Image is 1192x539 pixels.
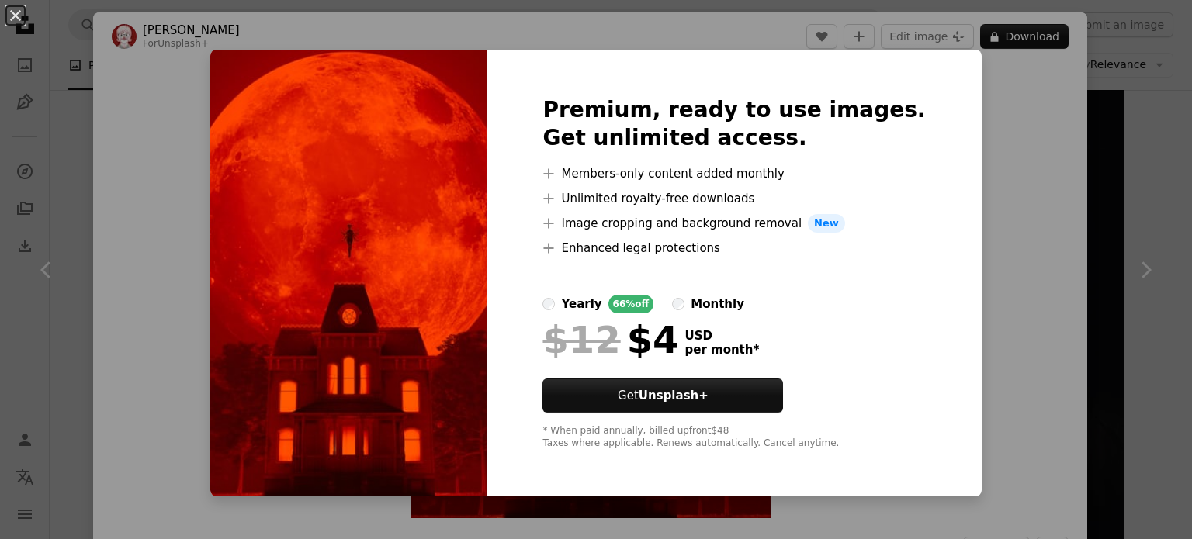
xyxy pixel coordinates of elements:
[542,189,925,208] li: Unlimited royalty-free downloads
[684,329,759,343] span: USD
[542,298,555,310] input: yearly66%off
[691,295,744,313] div: monthly
[542,378,783,413] button: GetUnsplash+
[684,343,759,357] span: per month *
[561,295,601,313] div: yearly
[639,389,709,403] strong: Unsplash+
[808,214,845,233] span: New
[542,96,925,152] h2: Premium, ready to use images. Get unlimited access.
[542,164,925,183] li: Members-only content added monthly
[542,214,925,233] li: Image cropping and background removal
[542,320,678,360] div: $4
[672,298,684,310] input: monthly
[542,425,925,450] div: * When paid annually, billed upfront $48 Taxes where applicable. Renews automatically. Cancel any...
[608,295,654,313] div: 66% off
[542,320,620,360] span: $12
[210,50,487,496] img: premium_photo-1695229112511-1dfeedd2e355
[542,239,925,257] li: Enhanced legal protections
